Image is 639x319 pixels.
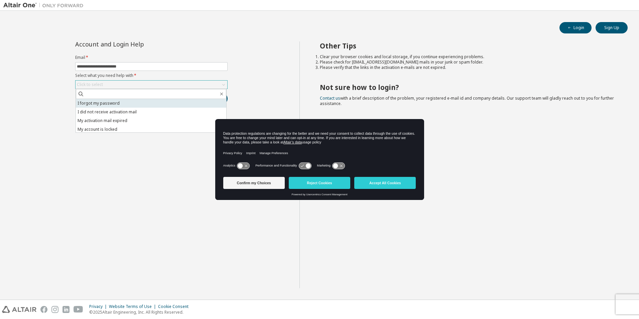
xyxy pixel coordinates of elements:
[2,306,36,313] img: altair_logo.svg
[74,306,83,313] img: youtube.svg
[559,22,592,33] button: Login
[76,99,226,108] li: I forgot my password
[109,304,158,309] div: Website Terms of Use
[75,55,228,60] label: Email
[320,83,616,92] h2: Not sure how to login?
[75,41,197,47] div: Account and Login Help
[62,306,70,313] img: linkedin.svg
[3,2,87,9] img: Altair One
[320,41,616,50] h2: Other Tips
[320,60,616,65] li: Please check for [EMAIL_ADDRESS][DOMAIN_NAME] mails in your junk or spam folder.
[40,306,47,313] img: facebook.svg
[76,81,227,89] div: Click to select
[320,54,616,60] li: Clear your browser cookies and local storage, if you continue experiencing problems.
[51,306,58,313] img: instagram.svg
[89,304,109,309] div: Privacy
[89,309,193,315] p: © 2025 Altair Engineering, Inc. All Rights Reserved.
[596,22,628,33] button: Sign Up
[77,82,103,87] div: Click to select
[158,304,193,309] div: Cookie Consent
[320,95,614,106] span: with a brief description of the problem, your registered e-mail id and company details. Our suppo...
[320,95,340,101] a: Contact us
[75,73,228,78] label: Select what you need help with
[320,65,616,70] li: Please verify that the links in the activation e-mails are not expired.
